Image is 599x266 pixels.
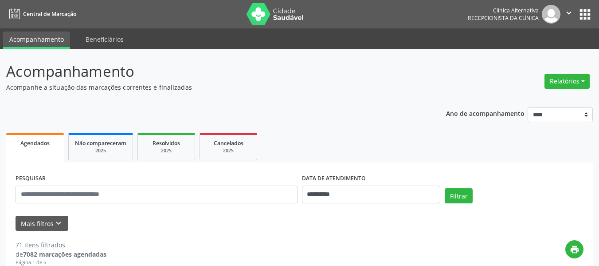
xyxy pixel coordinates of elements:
[468,14,539,22] span: Recepcionista da clínica
[544,74,590,89] button: Relatórios
[206,147,251,154] div: 2025
[16,172,46,186] label: PESQUISAR
[445,188,473,203] button: Filtrar
[564,8,574,18] i: 
[16,240,106,250] div: 71 itens filtrados
[6,60,417,83] p: Acompanhamento
[6,83,417,92] p: Acompanhe a situação das marcações correntes e finalizadas
[23,10,76,18] span: Central de Marcação
[542,5,560,24] img: img
[75,147,126,154] div: 2025
[446,107,525,119] p: Ano de acompanhamento
[468,7,539,14] div: Clinica Alternativa
[6,7,76,21] a: Central de Marcação
[302,172,366,186] label: DATA DE ATENDIMENTO
[214,139,243,147] span: Cancelados
[79,32,130,47] a: Beneficiários
[16,216,68,231] button: Mais filtroskeyboard_arrow_down
[20,139,50,147] span: Agendados
[560,5,577,24] button: 
[16,250,106,259] div: de
[153,139,180,147] span: Resolvidos
[75,139,126,147] span: Não compareceram
[577,7,593,22] button: apps
[3,32,70,49] a: Acompanhamento
[23,250,106,258] strong: 7082 marcações agendadas
[565,240,583,258] button: print
[144,147,188,154] div: 2025
[54,218,63,228] i: keyboard_arrow_down
[570,245,579,254] i: print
